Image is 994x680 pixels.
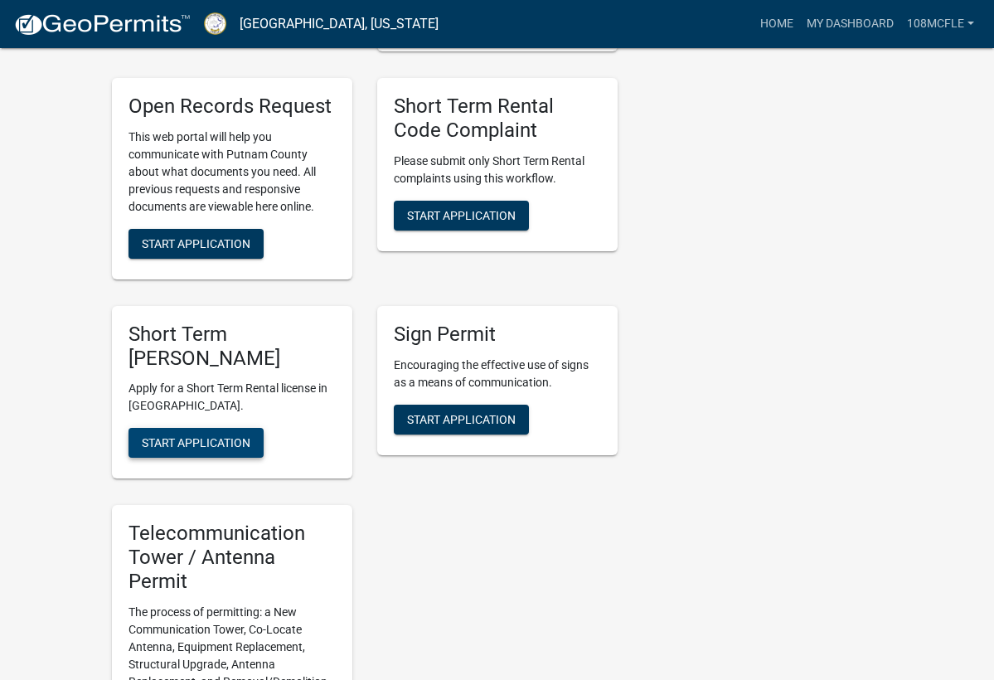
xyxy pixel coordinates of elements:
span: Start Application [142,236,250,250]
a: My Dashboard [800,8,900,40]
a: 108mcfle [900,8,981,40]
button: Start Application [394,405,529,435]
a: [GEOGRAPHIC_DATA], [US_STATE] [240,10,439,38]
h5: Short Term [PERSON_NAME] [128,323,336,371]
p: Encouraging the effective use of signs as a means of communication. [394,357,601,391]
button: Start Application [128,428,264,458]
span: Start Application [142,436,250,449]
p: Please submit only Short Term Rental complaints using this workflow. [394,153,601,187]
img: Putnam County, Georgia [204,12,226,35]
h5: Open Records Request [128,95,336,119]
span: Start Application [407,412,516,425]
h5: Telecommunication Tower / Antenna Permit [128,522,336,593]
p: This web portal will help you communicate with Putnam County about what documents you need. All p... [128,129,336,216]
p: Apply for a Short Term Rental license in [GEOGRAPHIC_DATA]. [128,380,336,415]
span: Start Application [407,208,516,221]
a: Home [754,8,800,40]
h5: Sign Permit [394,323,601,347]
button: Start Application [128,229,264,259]
button: Start Application [394,201,529,231]
h5: Short Term Rental Code Complaint [394,95,601,143]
